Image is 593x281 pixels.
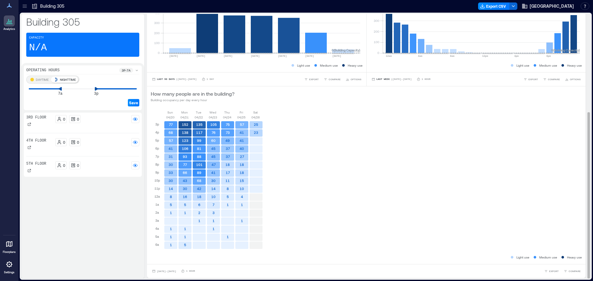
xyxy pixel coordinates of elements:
p: 04/23 [209,115,217,120]
text: 99 [197,138,201,143]
button: [DATE]-[DATE] [151,268,177,274]
p: Tue [196,110,201,115]
text: 10 [211,195,216,199]
tspan: 0 [158,51,160,55]
text: 31 [169,155,173,159]
p: 0 [63,140,65,145]
span: EXPORT [549,269,559,273]
span: EXPORT [528,77,538,81]
button: COMPARE [542,76,561,82]
text: 152 [182,122,188,126]
text: [DATE] [196,55,205,57]
text: 1 [170,211,172,215]
p: Light use [297,63,310,68]
text: 18 [225,163,230,167]
p: 8p [155,162,159,167]
text: 8am [450,55,455,57]
span: OPTIONS [351,77,361,81]
text: 76 [212,130,216,134]
tspan: 100 [373,40,379,44]
text: 41 [211,171,216,175]
text: 57 [240,122,244,126]
text: 77 [183,163,187,167]
text: 1 [227,235,229,239]
button: Export CSV [478,2,510,10]
text: [DATE] [224,55,233,57]
tspan: 400 [154,11,160,15]
p: Analytics [3,27,15,31]
p: 0 [63,163,65,168]
text: 23 [254,130,258,134]
span: Save [129,100,138,105]
text: 68 [169,130,173,134]
text: 30 [211,179,216,183]
p: 1 Hour [422,77,431,81]
button: OPTIONS [564,76,582,82]
button: Last Week |[DATE]-[DATE] [370,76,413,82]
p: Medium use [539,255,557,260]
p: 04/26 [251,115,260,120]
p: 5p [155,138,159,143]
p: 3p [155,122,159,127]
p: 6a [155,242,159,247]
p: Heavy use [567,255,582,260]
span: EXPORT [309,77,319,81]
p: Sun [167,110,173,115]
p: Wed [209,110,216,115]
tspan: 300 [373,19,379,23]
text: 3 [212,211,215,215]
text: 73 [226,130,230,134]
text: 12am [386,55,392,57]
p: 04/22 [195,115,203,120]
text: 101 [196,163,203,167]
a: Settings [2,257,17,276]
text: 30 [169,163,173,167]
p: 3a [155,218,159,223]
p: Settings [4,271,15,274]
text: 105 [210,122,217,126]
text: 81 [197,147,201,151]
p: 1 Day [207,77,214,81]
text: 117 [196,130,203,134]
p: 0 [77,140,79,145]
button: OPTIONS [344,76,363,82]
text: 123 [182,138,188,143]
p: Building 305 [40,3,64,9]
text: 1 [170,227,172,231]
p: Medium use [320,63,338,68]
span: OPTIONS [570,77,581,81]
text: 42 [197,187,201,191]
text: 93 [183,155,187,159]
text: 15 [240,179,244,183]
text: 33 [169,171,173,175]
text: [DATE] [278,55,287,57]
text: 17 [226,171,230,175]
tspan: 100 [154,41,160,45]
text: 12pm [482,55,488,57]
span: COMPARE [548,77,560,81]
text: 14 [211,187,216,191]
span: COMPARE [329,77,341,81]
p: 04/24 [223,115,231,120]
text: [DATE] [305,55,314,57]
p: DAYTIME [36,77,49,82]
p: 4th Floor [26,138,46,143]
tspan: 200 [373,30,379,33]
text: 1 [198,219,200,223]
text: 6 [198,203,200,207]
text: 106 [182,147,188,151]
text: 68 [197,179,201,183]
text: 1 [241,203,243,207]
p: Sat [253,110,258,115]
text: 4 [241,195,243,199]
p: Floorplans [3,250,16,254]
text: 30 [169,179,173,183]
p: N/A [29,42,47,54]
p: Mon [181,110,188,115]
text: 37 [226,155,230,159]
button: EXPORT [303,76,320,82]
text: 8 [227,187,229,191]
text: 18 [197,195,201,199]
p: Building 305 [26,15,139,28]
p: 04/20 [166,115,175,120]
